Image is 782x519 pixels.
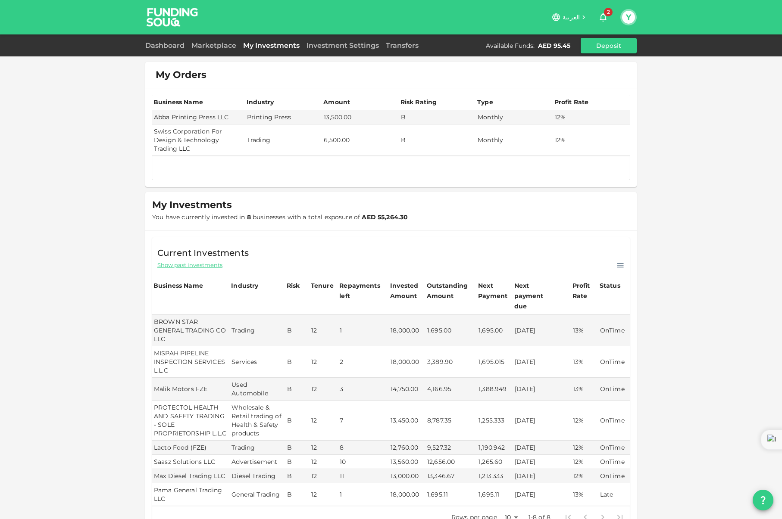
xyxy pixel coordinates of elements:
[157,261,222,269] span: Show past investments
[310,441,338,455] td: 12
[594,9,612,26] button: 2
[287,280,304,291] div: Risk
[311,280,334,291] div: Tenure
[310,378,338,401] td: 12
[323,97,350,107] div: Amount
[514,280,557,311] div: Next payment due
[338,483,389,506] td: 1
[310,315,338,346] td: 12
[486,41,535,50] div: Available Funds :
[513,469,571,483] td: [DATE]
[598,401,630,441] td: OnTime
[285,469,310,483] td: B
[310,483,338,506] td: 12
[152,469,230,483] td: Max Diesel Trading LLC
[230,401,285,441] td: Wholesale & Retail trading of Health & Safety products
[598,346,630,378] td: OnTime
[425,346,477,378] td: 3,389.90
[389,483,425,506] td: 18,000.00
[338,469,389,483] td: 11
[477,378,513,401] td: 1,388.949
[389,401,425,441] td: 13,450.00
[390,280,424,301] div: Invested Amount
[425,483,477,506] td: 1,695.11
[285,483,310,506] td: B
[477,441,513,455] td: 1,190.942
[285,441,310,455] td: B
[425,441,477,455] td: 9,527.32
[478,280,511,301] div: Next Payment
[247,213,251,221] strong: 8
[571,455,598,469] td: 12%
[231,280,258,291] div: Industry
[600,280,621,291] div: Status
[230,455,285,469] td: Advertisement
[572,280,597,301] div: Profit Rate
[153,280,203,291] div: Business Name
[477,455,513,469] td: 1,265.60
[152,483,230,506] td: Pama General Trading LLC
[338,455,389,469] td: 10
[152,346,230,378] td: MISPAH PIPELINE INSPECTION SERVICES L.L.C
[338,401,389,441] td: 7
[240,41,303,50] a: My Investments
[152,441,230,455] td: Lacto Food (FZE)
[152,401,230,441] td: PROTECTOL HEALTH AND SAFETY TRADING - SOLE PROPRIETORSHIP L.L.C
[339,280,382,301] div: Repayments left
[598,441,630,455] td: OnTime
[230,378,285,401] td: Used Automobile
[622,11,635,24] button: Y
[152,110,245,124] td: Abba Printing Press LLC
[425,378,477,401] td: 4,166.95
[152,213,408,221] span: You have currently invested in businesses with a total exposure of
[310,469,338,483] td: 12
[513,455,571,469] td: [DATE]
[553,110,630,124] td: 12%
[571,315,598,346] td: 13%
[382,41,422,50] a: Transfers
[598,378,630,401] td: OnTime
[247,97,274,107] div: Industry
[399,110,476,124] td: B
[581,38,637,53] button: Deposit
[230,346,285,378] td: Services
[338,378,389,401] td: 3
[513,441,571,455] td: [DATE]
[513,378,571,401] td: [DATE]
[152,455,230,469] td: Saasz Solutions LLC
[477,346,513,378] td: 1,695.015
[389,469,425,483] td: 13,000.00
[538,41,570,50] div: AED 95.45
[362,213,408,221] strong: AED 55,264.30
[230,441,285,455] td: Trading
[477,401,513,441] td: 1,255.333
[230,315,285,346] td: Trading
[230,483,285,506] td: General Trading
[425,315,477,346] td: 1,695.00
[427,280,470,301] div: Outstanding Amount
[598,483,630,506] td: Late
[399,124,476,156] td: B
[571,469,598,483] td: 12%
[571,441,598,455] td: 12%
[598,455,630,469] td: OnTime
[285,315,310,346] td: B
[477,97,494,107] div: Type
[285,401,310,441] td: B
[157,246,249,260] span: Current Investments
[598,315,630,346] td: OnTime
[285,455,310,469] td: B
[153,97,203,107] div: Business Name
[338,441,389,455] td: 8
[598,469,630,483] td: OnTime
[389,455,425,469] td: 13,560.00
[553,124,630,156] td: 12%
[477,315,513,346] td: 1,695.00
[188,41,240,50] a: Marketplace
